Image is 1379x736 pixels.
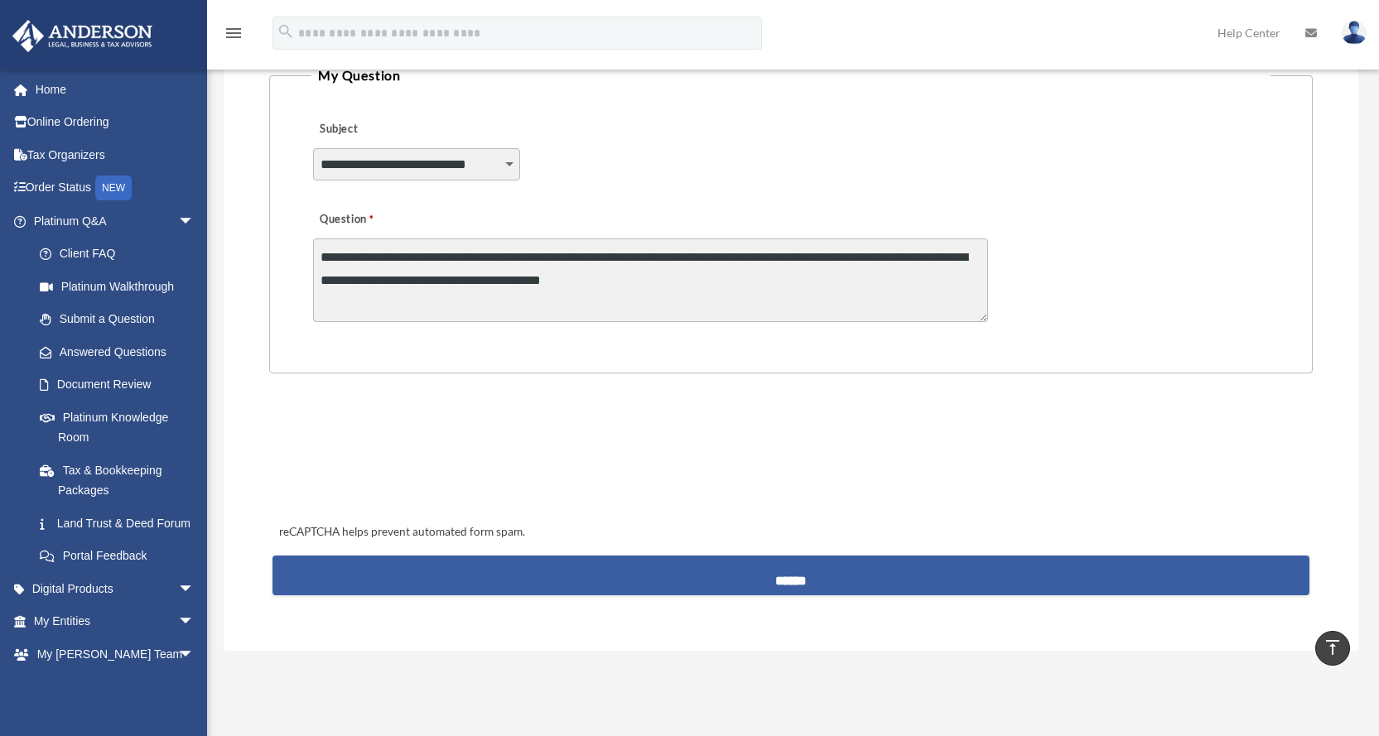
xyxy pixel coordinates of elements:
a: Platinum Knowledge Room [23,401,219,454]
legend: My Question [311,64,1271,87]
a: Order StatusNEW [12,171,219,205]
a: Online Ordering [12,106,219,139]
a: My [PERSON_NAME] Teamarrow_drop_down [12,637,219,671]
a: My Entitiesarrow_drop_down [12,605,219,638]
div: NEW [95,176,132,200]
a: Home [12,73,219,106]
span: arrow_drop_down [178,572,211,606]
label: Question [313,208,441,231]
a: Answered Questions [23,335,219,368]
a: My Documentsarrow_drop_down [12,671,219,704]
i: vertical_align_top [1323,637,1343,657]
span: arrow_drop_down [178,671,211,705]
a: Tax & Bookkeeping Packages [23,454,219,507]
label: Subject [313,118,470,141]
span: arrow_drop_down [178,605,211,639]
a: Portal Feedback [23,540,219,573]
i: search [277,22,295,41]
div: reCAPTCHA helps prevent automated form spam. [272,522,1309,542]
img: Anderson Advisors Platinum Portal [7,20,157,52]
a: Tax Organizers [12,138,219,171]
span: arrow_drop_down [178,637,211,671]
a: Platinum Q&Aarrow_drop_down [12,204,219,238]
i: menu [224,23,243,43]
a: Digital Productsarrow_drop_down [12,572,219,605]
a: vertical_align_top [1315,631,1350,666]
span: arrow_drop_down [178,204,211,238]
a: Land Trust & Deed Forum [23,507,219,540]
iframe: reCAPTCHA [274,425,526,489]
a: Client FAQ [23,238,219,271]
img: User Pic [1342,21,1367,45]
a: Submit a Question [23,303,211,336]
a: Document Review [23,368,219,402]
a: menu [224,29,243,43]
a: Platinum Walkthrough [23,270,219,303]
